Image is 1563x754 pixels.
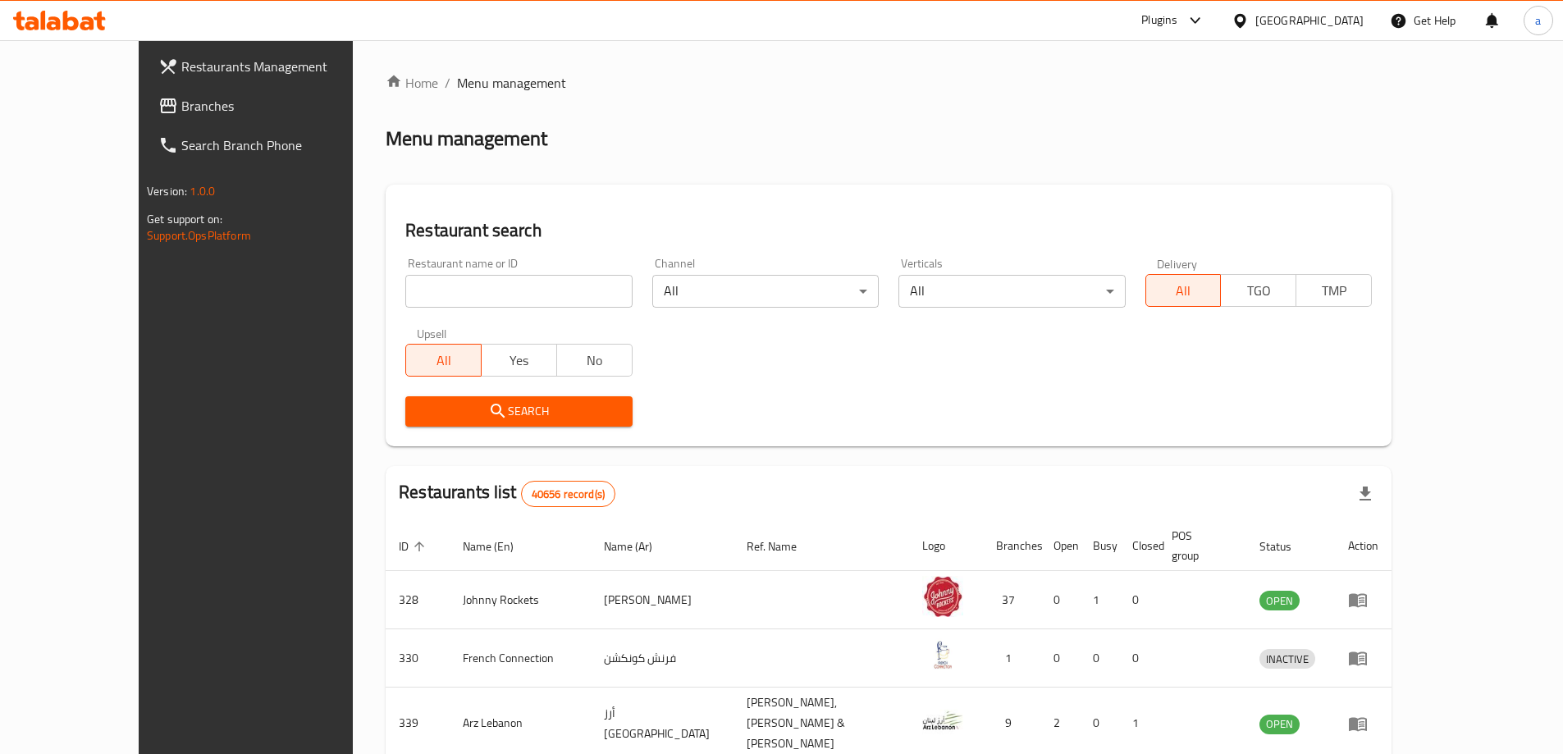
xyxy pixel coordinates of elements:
span: INACTIVE [1259,650,1315,669]
th: Branches [983,521,1040,571]
span: Menu management [457,73,566,93]
span: ID [399,537,430,556]
td: فرنش كونكشن [591,629,734,688]
label: Delivery [1157,258,1198,269]
td: 1 [983,629,1040,688]
label: Upsell [417,327,447,339]
td: 0 [1119,571,1159,629]
td: 0 [1040,571,1080,629]
div: Menu [1348,648,1378,668]
button: TGO [1220,274,1296,307]
span: TGO [1227,279,1290,303]
input: Search for restaurant name or ID.. [405,275,632,308]
button: All [405,344,482,377]
td: 330 [386,629,450,688]
a: Restaurants Management [145,47,400,86]
span: Status [1259,537,1313,556]
h2: Menu management [386,126,547,152]
nav: breadcrumb [386,73,1392,93]
td: 328 [386,571,450,629]
span: Ref. Name [747,537,818,556]
span: No [564,349,626,372]
span: OPEN [1259,592,1300,610]
button: TMP [1296,274,1372,307]
button: Search [405,396,632,427]
span: Branches [181,96,386,116]
a: Search Branch Phone [145,126,400,165]
span: All [1153,279,1215,303]
span: 40656 record(s) [522,487,615,502]
span: Search [418,401,619,422]
span: Name (Ar) [604,537,674,556]
td: 0 [1119,629,1159,688]
td: 0 [1080,629,1119,688]
th: Logo [909,521,983,571]
button: Yes [481,344,557,377]
td: 0 [1040,629,1080,688]
th: Open [1040,521,1080,571]
div: Export file [1346,474,1385,514]
img: Arz Lebanon [922,700,963,741]
th: Action [1335,521,1392,571]
a: Branches [145,86,400,126]
a: Support.OpsPlatform [147,225,251,246]
h2: Restaurants list [399,480,615,507]
span: POS group [1172,526,1227,565]
div: OPEN [1259,591,1300,610]
button: No [556,344,633,377]
span: TMP [1303,279,1365,303]
td: 1 [1080,571,1119,629]
div: Menu [1348,590,1378,610]
button: All [1145,274,1222,307]
div: All [898,275,1125,308]
div: Total records count [521,481,615,507]
span: 1.0.0 [190,181,215,202]
span: Search Branch Phone [181,135,386,155]
div: Plugins [1141,11,1177,30]
td: Johnny Rockets [450,571,591,629]
span: Name (En) [463,537,535,556]
div: [GEOGRAPHIC_DATA] [1255,11,1364,30]
div: INACTIVE [1259,649,1315,669]
span: a [1535,11,1541,30]
span: Version: [147,181,187,202]
th: Closed [1119,521,1159,571]
span: Get support on: [147,208,222,230]
img: French Connection [922,634,963,675]
img: Johnny Rockets [922,576,963,617]
span: All [413,349,475,372]
div: Menu [1348,714,1378,733]
span: Yes [488,349,551,372]
span: Restaurants Management [181,57,386,76]
li: / [445,73,450,93]
h2: Restaurant search [405,218,1372,243]
td: [PERSON_NAME] [591,571,734,629]
td: French Connection [450,629,591,688]
a: Home [386,73,438,93]
span: OPEN [1259,715,1300,733]
th: Busy [1080,521,1119,571]
div: All [652,275,879,308]
td: 37 [983,571,1040,629]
